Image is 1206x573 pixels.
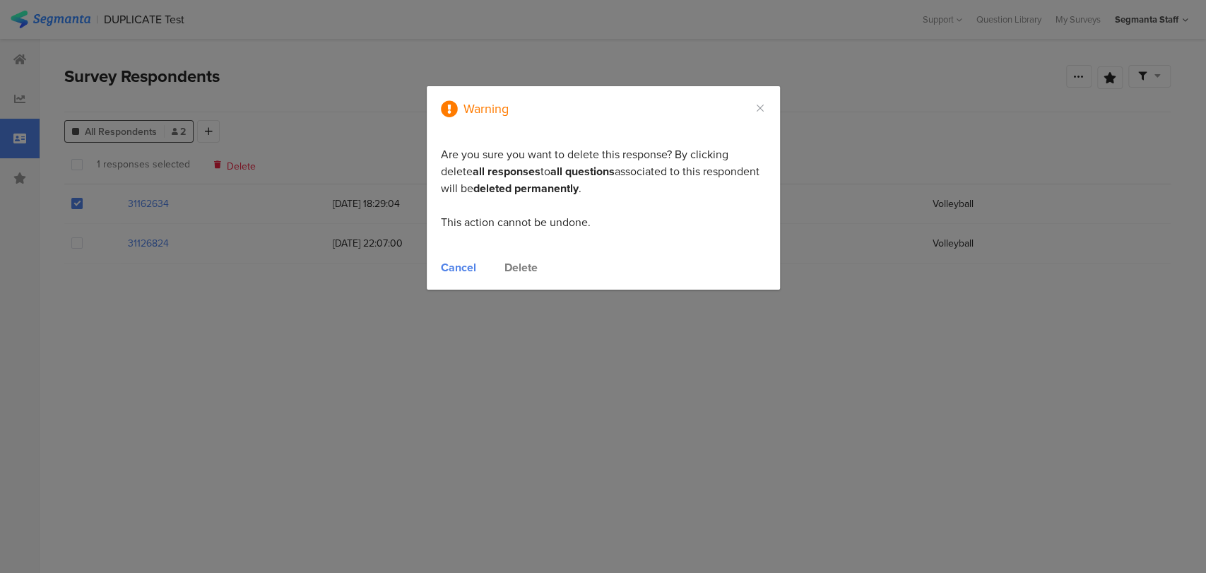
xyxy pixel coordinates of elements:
[473,163,540,179] b: all responses
[755,100,766,117] button: Close
[427,86,780,290] div: dialog
[463,102,509,115] div: Warning
[504,259,538,276] div: Delete
[441,259,476,276] div: Cancel
[441,146,759,230] span: Are you sure you want to delete this response? By clicking delete to associated to this responden...
[473,180,579,196] b: deleted permanently
[550,163,615,179] b: all questions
